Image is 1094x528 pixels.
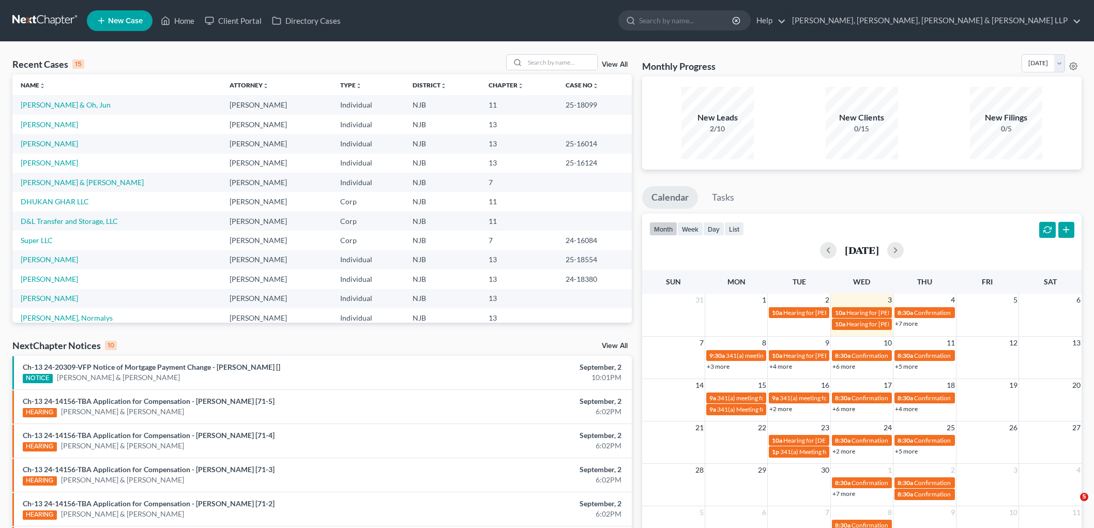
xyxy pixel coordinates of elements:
[263,83,269,89] i: unfold_more
[846,320,982,328] span: Hearing for [PERSON_NAME] & [PERSON_NAME]
[21,197,89,206] a: DHUKAN GHAR LLC
[914,394,1086,402] span: Confirmation hearing for [PERSON_NAME] & [PERSON_NAME]
[772,436,782,444] span: 10a
[832,447,855,455] a: +2 more
[440,83,447,89] i: unfold_more
[221,115,332,134] td: [PERSON_NAME]
[835,394,850,402] span: 8:30a
[761,337,767,349] span: 8
[783,352,864,359] span: Hearing for [PERSON_NAME]
[21,100,111,109] a: [PERSON_NAME] & Oh, Jun
[23,431,275,440] a: Ch-13 24-14156-TBA Application for Compensation - [PERSON_NAME] [71-4]
[846,309,927,316] span: Hearing for [PERSON_NAME]
[557,250,632,269] td: 25-18554
[12,58,84,70] div: Recent Cases
[429,406,621,417] div: 6:02PM
[221,212,332,231] td: [PERSON_NAME]
[852,394,969,402] span: Confirmation hearing for [PERSON_NAME]
[1012,294,1019,306] span: 5
[267,11,346,30] a: Directory Cases
[404,95,480,114] td: NJB
[332,192,405,211] td: Corp
[1080,493,1088,501] span: 5
[1008,379,1019,391] span: 19
[404,154,480,173] td: NJB
[717,394,817,402] span: 341(a) meeting for [PERSON_NAME]
[666,277,681,286] span: Sun
[23,442,57,451] div: HEARING
[413,81,447,89] a: Districtunfold_more
[429,499,621,509] div: September, 2
[404,231,480,250] td: NJB
[404,192,480,211] td: NJB
[12,339,117,352] div: NextChapter Notices
[772,309,782,316] span: 10a
[694,379,705,391] span: 14
[221,192,332,211] td: [PERSON_NAME]
[332,134,405,153] td: Individual
[480,308,558,327] td: 13
[914,352,1031,359] span: Confirmation hearing for [PERSON_NAME]
[1075,464,1082,476] span: 4
[772,394,779,402] span: 9a
[649,222,677,236] button: month
[946,379,956,391] span: 18
[982,277,993,286] span: Fri
[21,255,78,264] a: [PERSON_NAME]
[23,476,57,486] div: HEARING
[824,506,830,519] span: 7
[1059,493,1084,518] iframe: Intercom live chat
[480,231,558,250] td: 7
[21,313,113,322] a: [PERSON_NAME], Normalys
[1071,421,1082,434] span: 27
[332,231,405,250] td: Corp
[21,81,45,89] a: Nameunfold_more
[404,289,480,308] td: NJB
[429,372,621,383] div: 10:01PM
[946,337,956,349] span: 11
[105,341,117,350] div: 10
[72,59,84,69] div: 15
[480,115,558,134] td: 13
[761,294,767,306] span: 1
[832,405,855,413] a: +6 more
[895,320,918,327] a: +7 more
[21,178,144,187] a: [PERSON_NAME] & [PERSON_NAME]
[950,294,956,306] span: 4
[772,352,782,359] span: 10a
[780,394,879,402] span: 341(a) meeting for [PERSON_NAME]
[703,222,724,236] button: day
[895,405,918,413] a: +4 more
[557,95,632,114] td: 25-18099
[832,363,855,370] a: +6 more
[835,479,850,487] span: 8:30a
[757,379,767,391] span: 15
[826,112,898,124] div: New Clients
[698,337,705,349] span: 7
[970,124,1042,134] div: 0/5
[221,308,332,327] td: [PERSON_NAME]
[1071,337,1082,349] span: 13
[898,309,913,316] span: 8:30a
[726,352,826,359] span: 341(a) meeting for [PERSON_NAME]
[883,421,893,434] span: 24
[946,421,956,434] span: 25
[480,95,558,114] td: 11
[642,60,716,72] h3: Monthly Progress
[480,212,558,231] td: 11
[221,173,332,192] td: [PERSON_NAME]
[602,61,628,68] a: View All
[221,154,332,173] td: [PERSON_NAME]
[21,217,118,225] a: D&L Transfer and Storage, LLC
[914,309,1086,316] span: Confirmation hearing for [PERSON_NAME] & [PERSON_NAME]
[21,294,78,303] a: [PERSON_NAME]
[61,475,184,485] a: [PERSON_NAME] & [PERSON_NAME]
[332,173,405,192] td: Individual
[429,509,621,519] div: 6:02PM
[820,379,830,391] span: 16
[429,396,621,406] div: September, 2
[332,250,405,269] td: Individual
[429,430,621,441] div: September, 2
[21,236,53,245] a: Super LLC
[835,309,845,316] span: 10a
